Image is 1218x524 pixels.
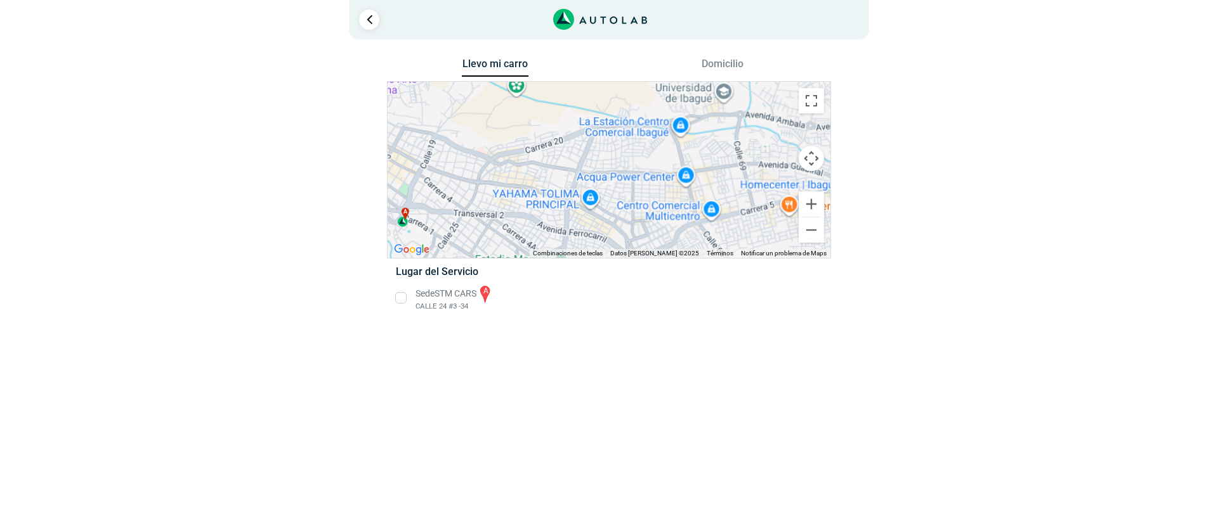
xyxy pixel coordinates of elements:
button: Cambiar a la vista en pantalla completa [799,88,824,113]
button: Ampliar [799,191,824,217]
span: a [403,208,407,217]
button: Reducir [799,217,824,243]
button: Domicilio [690,58,756,76]
span: Datos [PERSON_NAME] ©2025 [610,250,699,257]
img: Google [391,241,433,258]
a: Notificar un problema de Maps [741,250,827,257]
h5: Lugar del Servicio [396,265,822,278]
button: Combinaciones de teclas [533,249,603,258]
a: Link al sitio de autolab [553,13,648,25]
a: Ir al paso anterior [359,10,379,30]
a: Términos (se abre en una nueva pestaña) [707,250,733,257]
button: Llevo mi carro [462,58,528,77]
a: Abre esta zona en Google Maps (se abre en una nueva ventana) [391,241,433,258]
button: Controles de visualización del mapa [799,146,824,171]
